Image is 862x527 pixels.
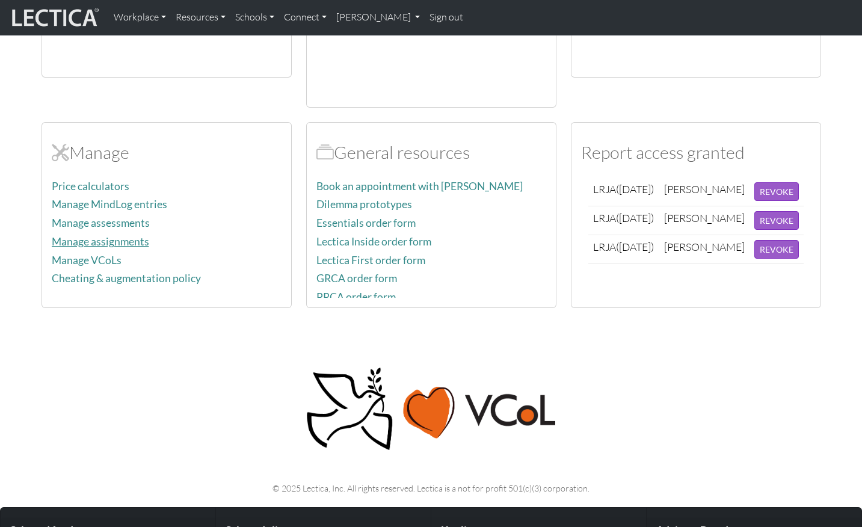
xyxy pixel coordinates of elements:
p: © 2025 Lectica, Inc. All rights reserved. Lectica is a not for profit 501(c)(3) corporation. [42,481,821,495]
span: Manage [52,141,69,163]
a: Workplace [109,5,171,30]
a: Connect [279,5,331,30]
td: LRJA [588,206,659,235]
td: LRJA [588,235,659,263]
a: Cheating & augmentation policy [52,272,201,285]
h2: Manage [52,142,282,163]
a: Lectica First order form [316,254,425,267]
span: ([DATE]) [616,240,654,253]
img: Peace, love, VCoL [303,366,560,453]
button: REVOKE [754,182,799,201]
span: ([DATE]) [616,182,654,196]
a: Dilemma prototypes [316,198,412,211]
button: REVOKE [754,211,799,230]
h2: Report access granted [581,142,811,163]
div: [PERSON_NAME] [664,182,745,196]
a: Essentials order form [316,217,416,229]
button: REVOKE [754,240,799,259]
img: lecticalive [9,6,99,29]
span: Resources [316,141,334,163]
div: [PERSON_NAME] [664,211,745,225]
a: Book an appointment with [PERSON_NAME] [316,180,523,193]
a: Manage assignments [52,235,149,248]
a: Resources [171,5,230,30]
a: Sign out [425,5,468,30]
a: Manage assessments [52,217,150,229]
a: Schools [230,5,279,30]
span: ([DATE]) [616,211,654,224]
div: [PERSON_NAME] [664,240,745,254]
a: GRCA order form [316,272,397,285]
a: Manage MindLog entries [52,198,167,211]
a: Manage VCoLs [52,254,122,267]
a: Price calculators [52,180,129,193]
td: LRJA [588,177,659,206]
a: PRCA order form [316,291,396,303]
a: Lectica Inside order form [316,235,431,248]
a: [PERSON_NAME] [331,5,425,30]
h2: General resources [316,142,546,163]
